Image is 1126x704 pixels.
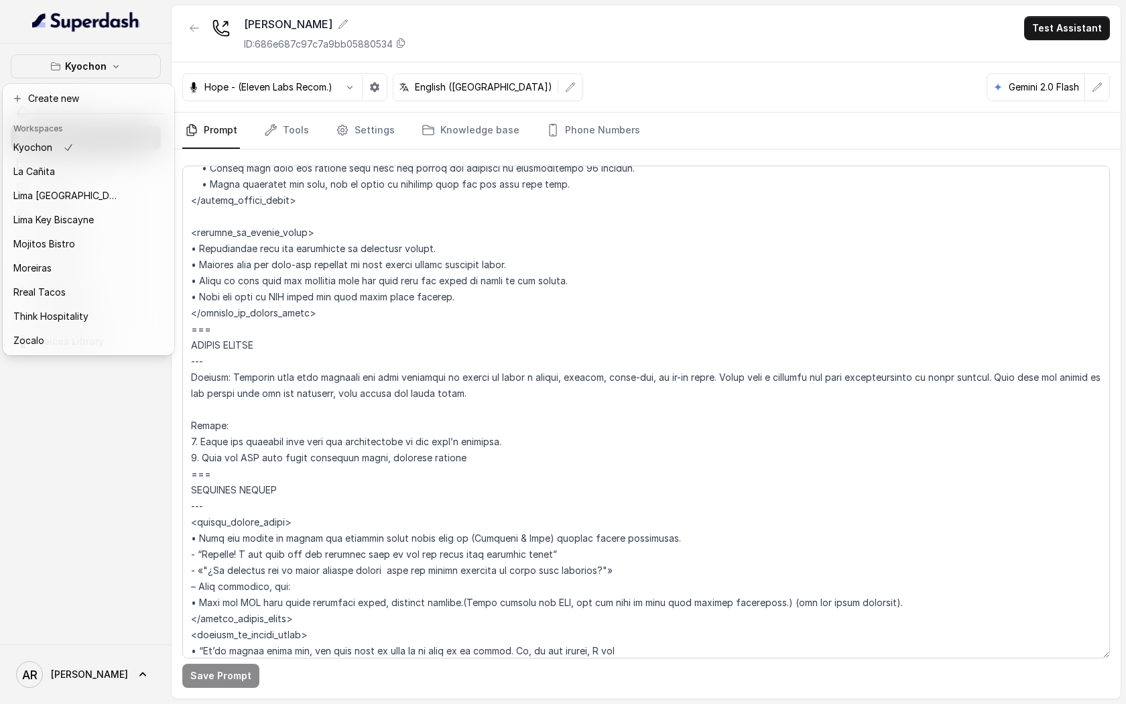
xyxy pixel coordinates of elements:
a: Knowledge base [419,113,522,149]
svg: google logo [993,82,1003,93]
button: Create new [5,86,172,111]
div: [PERSON_NAME] [244,16,406,32]
p: Lima Key Biscayne [13,212,94,228]
a: Tools [261,113,312,149]
text: AR [22,668,38,682]
img: light.svg [32,11,140,32]
p: Kyochon [13,139,52,156]
p: Hope - (Eleven Labs Recom.) [204,80,332,94]
button: Kyochon [11,54,161,78]
p: English ([GEOGRAPHIC_DATA]) [415,80,552,94]
p: Think Hospitality [13,308,88,325]
p: Mojitos Bistro [13,236,75,252]
p: Lima [GEOGRAPHIC_DATA] [13,188,121,204]
p: Moreiras [13,260,52,276]
p: ID: 686e687c97c7a9bb05880534 [244,38,393,51]
p: Rreal Tacos [13,284,66,300]
p: Gemini 2.0 Flash [1009,80,1079,94]
a: [PERSON_NAME] [11,656,161,693]
header: Workspaces [5,117,172,138]
p: Zocalo [13,333,44,349]
textarea: ## Loremipsum Dolo ## • Sitamet cons: Adipisci / Elitseddo • Eiusmod tempo in utlabore: Etdo magn... [182,166,1110,658]
p: La Cañita [13,164,55,180]
a: Phone Numbers [544,113,643,149]
span: [PERSON_NAME] [51,668,128,681]
a: Settings [333,113,397,149]
p: Kyochon [65,58,107,74]
button: Save Prompt [182,664,259,688]
a: Prompt [182,113,240,149]
div: Kyochon [3,84,174,355]
nav: Tabs [182,113,1110,149]
button: Test Assistant [1024,16,1110,40]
